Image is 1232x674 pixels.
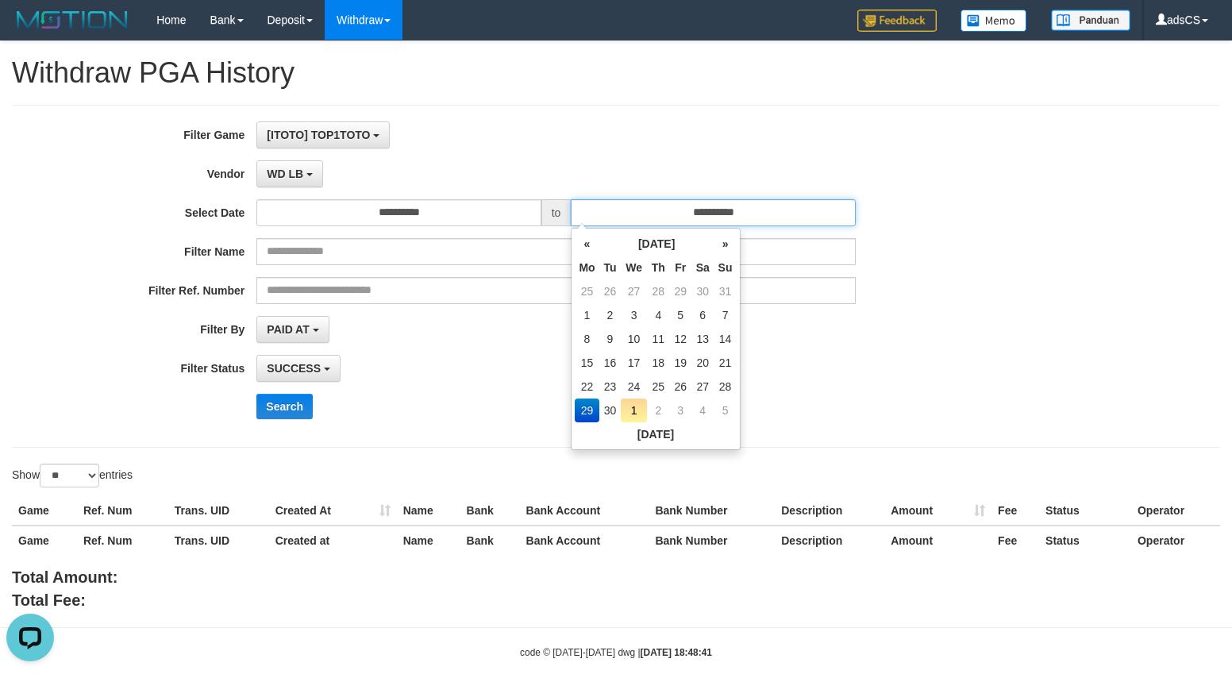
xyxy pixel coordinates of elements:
[599,303,622,327] td: 2
[961,10,1027,32] img: Button%20Memo.svg
[714,232,737,256] th: »
[575,256,599,279] th: Mo
[649,526,775,555] th: Bank Number
[575,422,736,446] th: [DATE]
[168,526,269,555] th: Trans. UID
[575,279,599,303] td: 25
[670,256,691,279] th: Fr
[77,496,168,526] th: Ref. Num
[397,496,460,526] th: Name
[691,256,714,279] th: Sa
[1039,526,1131,555] th: Status
[520,647,712,658] small: code © [DATE]-[DATE] dwg |
[691,303,714,327] td: 6
[647,351,670,375] td: 18
[714,303,737,327] td: 7
[691,375,714,399] td: 27
[991,526,1039,555] th: Fee
[647,375,670,399] td: 25
[670,303,691,327] td: 5
[575,375,599,399] td: 22
[670,351,691,375] td: 19
[621,279,647,303] td: 27
[256,355,341,382] button: SUCCESS
[621,351,647,375] td: 17
[599,399,622,422] td: 30
[267,362,321,375] span: SUCCESS
[267,323,309,336] span: PAID AT
[599,375,622,399] td: 23
[775,526,884,555] th: Description
[670,375,691,399] td: 26
[670,327,691,351] td: 12
[12,591,86,609] b: Total Fee:
[647,303,670,327] td: 4
[775,496,884,526] th: Description
[12,496,77,526] th: Game
[599,232,714,256] th: [DATE]
[599,351,622,375] td: 16
[621,375,647,399] td: 24
[714,327,737,351] td: 14
[397,526,460,555] th: Name
[575,399,599,422] td: 29
[269,526,397,555] th: Created at
[621,256,647,279] th: We
[714,351,737,375] td: 21
[12,464,133,487] label: Show entries
[647,399,670,422] td: 2
[575,351,599,375] td: 15
[621,399,647,422] td: 1
[520,526,649,555] th: Bank Account
[460,496,520,526] th: Bank
[1039,496,1131,526] th: Status
[12,568,117,586] b: Total Amount:
[599,279,622,303] td: 26
[621,303,647,327] td: 3
[691,399,714,422] td: 4
[1131,526,1220,555] th: Operator
[460,526,520,555] th: Bank
[647,327,670,351] td: 11
[267,129,370,141] span: [ITOTO] TOP1TOTO
[256,394,313,419] button: Search
[714,399,737,422] td: 5
[575,232,599,256] th: «
[857,10,937,32] img: Feedback.jpg
[691,327,714,351] td: 13
[541,199,572,226] span: to
[884,496,991,526] th: Amount
[599,256,622,279] th: Tu
[12,8,133,32] img: MOTION_logo.png
[168,496,269,526] th: Trans. UID
[1051,10,1130,31] img: panduan.png
[520,496,649,526] th: Bank Account
[12,57,1220,89] h1: Withdraw PGA History
[670,279,691,303] td: 29
[256,316,329,343] button: PAID AT
[647,256,670,279] th: Th
[267,168,303,180] span: WD LB
[691,279,714,303] td: 30
[256,160,323,187] button: WD LB
[691,351,714,375] td: 20
[649,496,775,526] th: Bank Number
[575,303,599,327] td: 1
[12,526,77,555] th: Game
[991,496,1039,526] th: Fee
[269,496,397,526] th: Created At
[714,375,737,399] td: 28
[714,256,737,279] th: Su
[256,121,390,148] button: [ITOTO] TOP1TOTO
[647,279,670,303] td: 28
[641,647,712,658] strong: [DATE] 18:48:41
[599,327,622,351] td: 9
[40,464,99,487] select: Showentries
[575,327,599,351] td: 8
[884,526,991,555] th: Amount
[77,526,168,555] th: Ref. Num
[621,327,647,351] td: 10
[670,399,691,422] td: 3
[6,6,54,54] button: Open LiveChat chat widget
[714,279,737,303] td: 31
